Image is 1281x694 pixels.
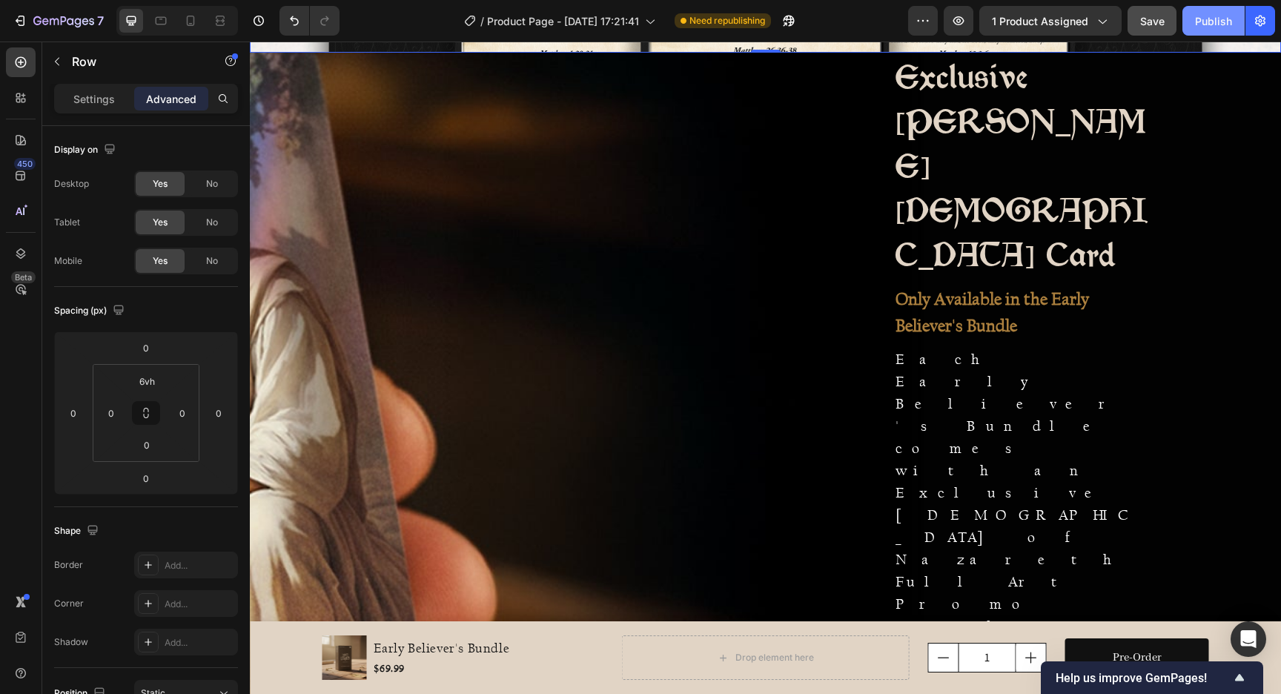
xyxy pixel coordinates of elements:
button: Publish [1182,6,1245,36]
span: No [206,177,218,191]
span: Product Page - [DATE] 17:21:41 [487,13,639,29]
input: quantity [709,602,767,630]
div: Open Intercom Messenger [1231,621,1266,657]
span: Yes [153,177,168,191]
div: Mobile [54,254,82,268]
button: Pre-Order [815,597,959,636]
input: 0px [171,402,193,424]
div: 450 [14,158,36,170]
iframe: Design area [250,42,1281,694]
h2: Exclusive [PERSON_NAME][DEMOGRAPHIC_DATA] Card [644,11,902,237]
button: decrement [679,602,709,630]
input: 0 [208,402,230,424]
span: Yes [153,254,168,268]
div: Beta [11,271,36,283]
div: Spacing (px) [54,301,128,321]
p: 7 [97,12,104,30]
div: Publish [1195,13,1232,29]
div: Add... [165,636,234,650]
button: 7 [6,6,110,36]
button: Save [1128,6,1176,36]
span: 1 product assigned [992,13,1088,29]
span: Help us improve GemPages! [1056,671,1231,685]
div: Display on [54,140,119,160]
input: 6vh [132,370,162,392]
div: Shadow [54,635,88,649]
span: / [480,13,484,29]
div: Border [54,558,83,572]
div: Tablet [54,216,80,229]
p: Row [72,53,198,70]
button: Show survey - Help us improve GemPages! [1056,669,1248,687]
div: Add... [165,598,234,611]
p: Settings [73,91,115,107]
div: Desktop [54,177,89,191]
div: Rich Text Editor. Editing area: main [863,606,912,627]
p: Advanced [146,91,196,107]
button: 1 product assigned [979,6,1122,36]
button: increment [767,602,796,630]
p: Pre-Order [863,606,912,627]
div: Undo/Redo [279,6,340,36]
span: Need republishing [689,14,765,27]
span: No [206,254,218,268]
div: Corner [54,597,84,610]
span: Save [1140,15,1165,27]
strong: Only Available in the Early Believer's Bundle [646,247,839,294]
input: 0px [100,402,122,424]
input: 0 [131,337,161,359]
input: 0 [62,402,85,424]
span: Yes [153,216,168,229]
div: Shape [54,521,102,541]
div: Drop element here [486,610,564,622]
input: 0px [132,434,162,456]
div: Add... [165,559,234,572]
span: No [206,216,218,229]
